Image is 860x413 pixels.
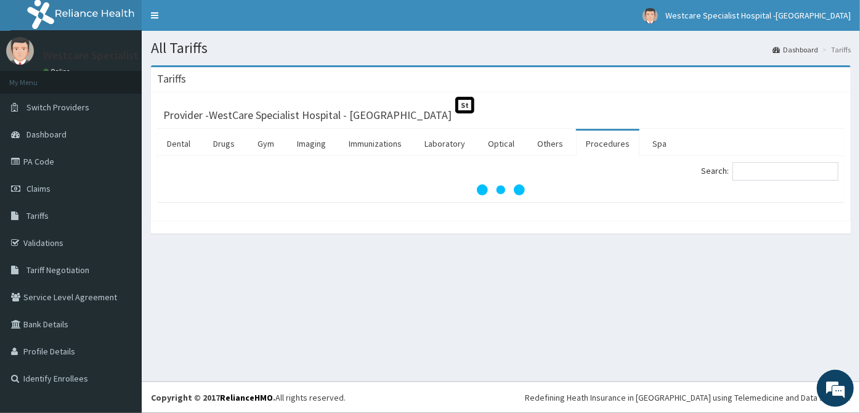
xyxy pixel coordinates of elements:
a: RelianceHMO [220,392,273,403]
footer: All rights reserved. [142,382,860,413]
span: Switch Providers [26,102,89,113]
li: Tariffs [819,44,851,55]
a: Optical [478,131,524,157]
h1: All Tariffs [151,40,851,56]
h3: Provider - WestCare Specialist Hospital - [GEOGRAPHIC_DATA] [163,110,452,121]
p: Westcare Specialist Hospital -[GEOGRAPHIC_DATA] [43,50,290,61]
a: Drugs [203,131,245,157]
span: Claims [26,183,51,194]
span: Westcare Specialist Hospital -[GEOGRAPHIC_DATA] [665,10,851,21]
a: Spa [643,131,676,157]
span: St [455,97,474,113]
span: Tariffs [26,210,49,221]
span: Tariff Negotiation [26,264,89,276]
img: User Image [643,8,658,23]
div: Redefining Heath Insurance in [GEOGRAPHIC_DATA] using Telemedicine and Data Science! [525,391,851,404]
svg: audio-loading [476,165,525,215]
a: Dental [157,131,200,157]
a: Imaging [287,131,336,157]
input: Search: [732,162,838,181]
a: Laboratory [415,131,475,157]
img: User Image [6,37,34,65]
label: Search: [701,162,838,181]
a: Immunizations [339,131,412,157]
a: Gym [248,131,284,157]
a: Others [527,131,573,157]
a: Online [43,67,73,76]
strong: Copyright © 2017 . [151,392,275,403]
h3: Tariffs [157,73,186,84]
span: Dashboard [26,129,67,140]
a: Procedures [576,131,639,157]
a: Dashboard [773,44,818,55]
